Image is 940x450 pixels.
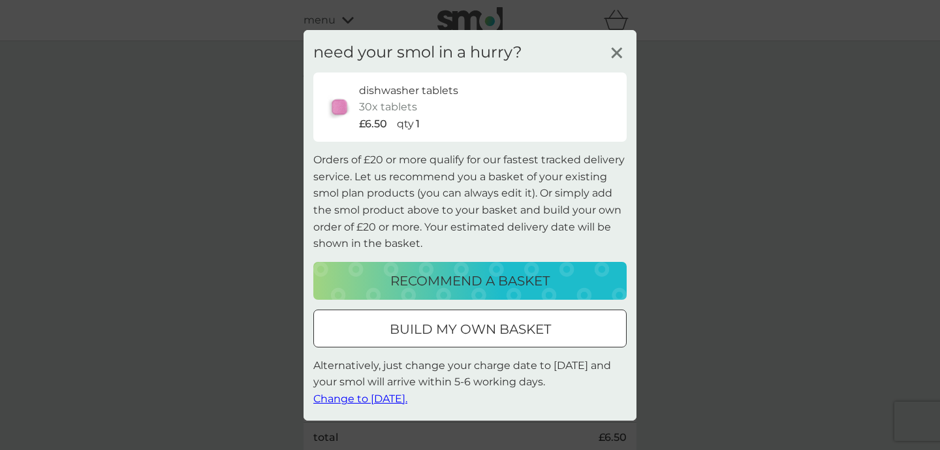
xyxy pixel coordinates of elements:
p: 30x tablets [359,99,417,116]
button: Change to [DATE]. [313,391,407,408]
p: build my own basket [390,319,551,340]
button: build my own basket [313,310,627,347]
p: qty [397,116,414,133]
span: Change to [DATE]. [313,393,407,405]
p: Alternatively, just change your charge date to [DATE] and your smol will arrive within 5-6 workin... [313,357,627,408]
p: recommend a basket [390,270,550,291]
p: £6.50 [359,116,387,133]
p: dishwasher tablets [359,82,458,99]
h3: need your smol in a hurry? [313,42,522,61]
p: Orders of £20 or more qualify for our fastest tracked delivery service. Let us recommend you a ba... [313,152,627,252]
button: recommend a basket [313,262,627,300]
p: 1 [416,116,420,133]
